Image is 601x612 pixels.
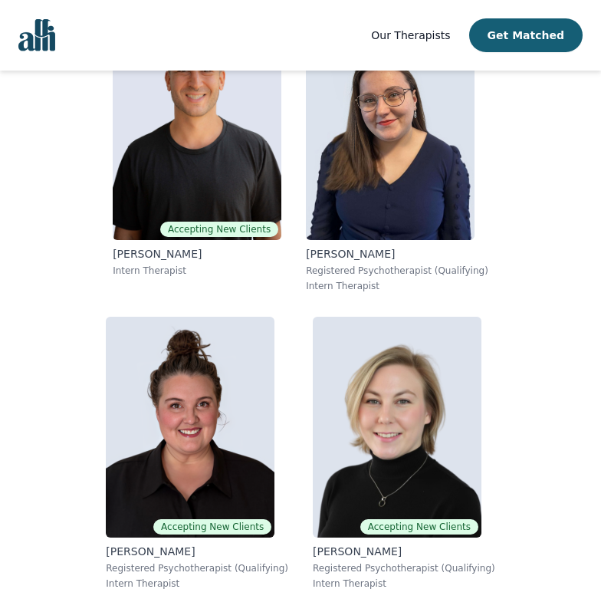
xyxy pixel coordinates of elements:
img: Kavon_Banejad [113,19,281,240]
a: Jocelyn_CrawfordAccepting New Clients[PERSON_NAME]Registered Psychotherapist (Qualifying)Intern T... [300,304,507,602]
p: Intern Therapist [306,280,488,292]
p: [PERSON_NAME] [306,246,488,262]
button: Get Matched [469,18,583,52]
p: Registered Psychotherapist (Qualifying) [106,562,288,574]
span: Our Therapists [371,29,450,41]
p: [PERSON_NAME] [106,544,288,559]
img: alli logo [18,19,55,51]
p: Intern Therapist [113,265,281,277]
span: Accepting New Clients [360,519,478,535]
a: Our Therapists [371,26,450,44]
p: Registered Psychotherapist (Qualifying) [313,562,495,574]
img: Janelle_Rushton [106,317,274,538]
span: Accepting New Clients [153,519,271,535]
a: Kavon_BanejadAccepting New Clients[PERSON_NAME]Intern Therapist [100,7,294,304]
p: [PERSON_NAME] [113,246,281,262]
p: Intern Therapist [313,577,495,590]
img: Jocelyn_Crawford [313,317,481,538]
img: Vanessa_McCulloch [306,19,475,240]
span: Accepting New Clients [160,222,278,237]
p: Registered Psychotherapist (Qualifying) [306,265,488,277]
p: Intern Therapist [106,577,288,590]
p: [PERSON_NAME] [313,544,495,559]
a: Vanessa_McCulloch[PERSON_NAME]Registered Psychotherapist (Qualifying)Intern Therapist [294,7,501,304]
a: Janelle_RushtonAccepting New Clients[PERSON_NAME]Registered Psychotherapist (Qualifying)Intern Th... [94,304,300,602]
